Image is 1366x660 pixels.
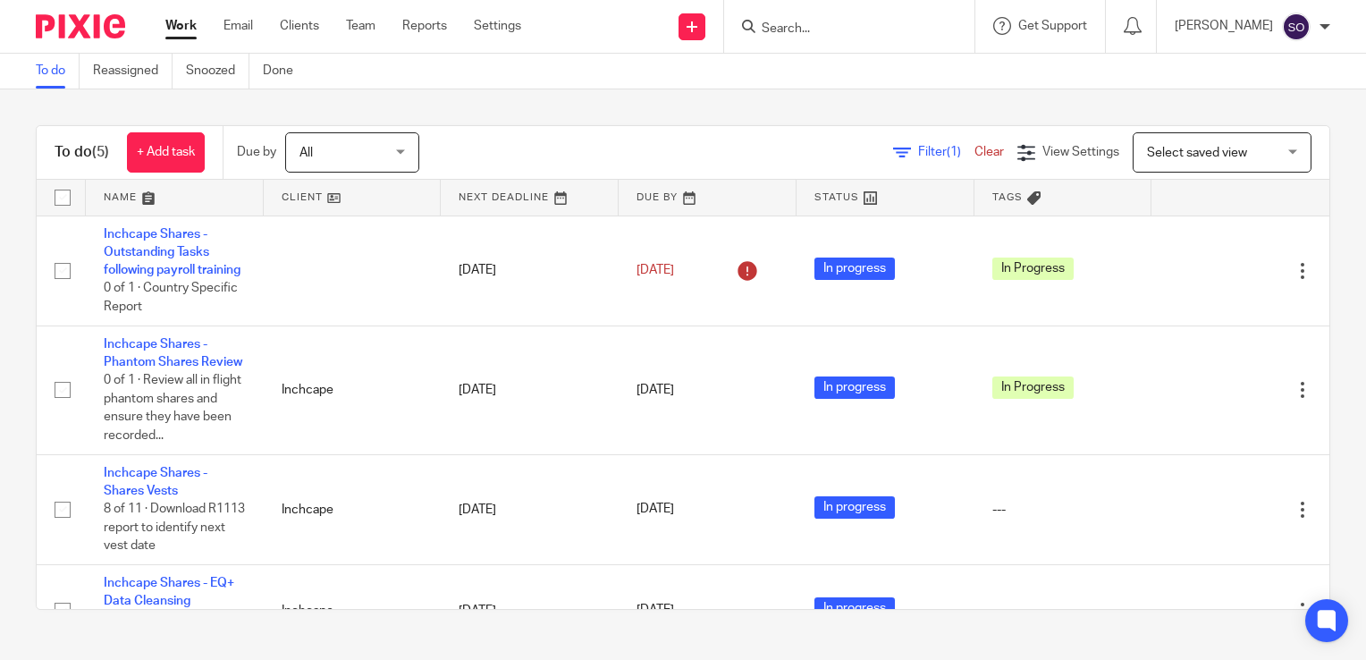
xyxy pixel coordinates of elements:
[186,54,249,89] a: Snoozed
[92,145,109,159] span: (5)
[637,503,674,516] span: [DATE]
[402,17,447,35] a: Reports
[474,17,521,35] a: Settings
[55,143,109,162] h1: To do
[814,377,895,399] span: In progress
[814,496,895,519] span: In progress
[36,54,80,89] a: To do
[104,503,245,552] span: 8 of 11 · Download R1113 report to identify next vest date
[264,564,442,656] td: Inchcape
[992,501,1134,519] div: ---
[104,467,207,497] a: Inchcape Shares - Shares Vests
[264,454,442,564] td: Inchcape
[1282,13,1311,41] img: svg%3E
[299,147,313,159] span: All
[104,577,234,607] a: Inchcape Shares - EQ+ Data Cleansing
[104,338,242,368] a: Inchcape Shares - Phantom Shares Review
[264,326,442,454] td: Inchcape
[814,258,895,280] span: In progress
[104,228,240,277] a: Inchcape Shares - Outstanding Tasks following payroll training
[441,216,619,326] td: [DATE]
[974,146,1004,158] a: Clear
[992,377,1074,399] span: In Progress
[263,54,307,89] a: Done
[104,283,238,314] span: 0 of 1 · Country Specific Report
[637,384,674,396] span: [DATE]
[992,602,1134,620] div: ---
[992,258,1074,280] span: In Progress
[441,564,619,656] td: [DATE]
[992,192,1023,202] span: Tags
[1175,17,1273,35] p: [PERSON_NAME]
[760,21,921,38] input: Search
[1042,146,1119,158] span: View Settings
[346,17,375,35] a: Team
[1018,20,1087,32] span: Get Support
[165,17,197,35] a: Work
[237,143,276,161] p: Due by
[814,597,895,620] span: In progress
[36,14,125,38] img: Pixie
[104,374,241,442] span: 0 of 1 · Review all in flight phantom shares and ensure they have been recorded...
[223,17,253,35] a: Email
[637,264,674,276] span: [DATE]
[441,454,619,564] td: [DATE]
[441,326,619,454] td: [DATE]
[1147,147,1247,159] span: Select saved view
[127,132,205,173] a: + Add task
[637,605,674,617] span: [DATE]
[947,146,961,158] span: (1)
[280,17,319,35] a: Clients
[93,54,173,89] a: Reassigned
[918,146,974,158] span: Filter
